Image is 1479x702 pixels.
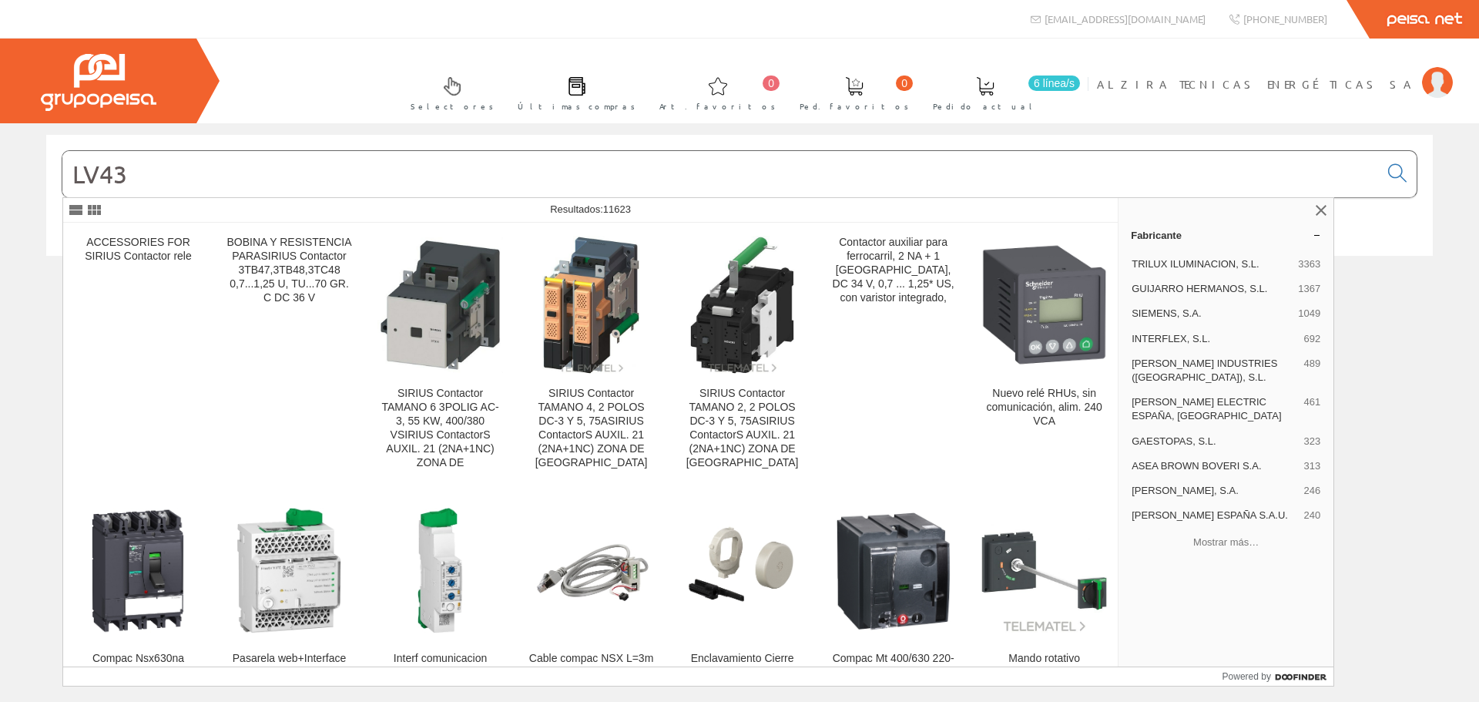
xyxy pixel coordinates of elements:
div: Compac Nsx630na Micrologic 0.3 Na 4p Seccionado [75,652,201,694]
span: [PERSON_NAME] ELECTRIC ESPAÑA, [GEOGRAPHIC_DATA] [1132,395,1297,423]
a: SIRIUS Contactor TAMANO 4, 2 POLOS DC-3 Y 5, 75ASIRIUS ContactorS AUXIL. 21 (2NA+1NC) ZONA DE TRA... [516,223,666,488]
span: Ped. favoritos [800,99,909,114]
span: ALZIRA TECNICAS ENERGÉTICAS SA [1097,76,1414,92]
span: 0 [896,76,913,91]
div: SIRIUS Contactor TAMANO 4, 2 POLOS DC-3 Y 5, 75ASIRIUS ContactorS AUXIL. 21 (2NA+1NC) ZONA DE [GE... [528,387,654,470]
div: SIRIUS Contactor TAMANO 6 3POLIG AC-3, 55 KW, 400/380 VSIRIUS ContactorS AUXIL. 21 (2NA+1NC) ZONA DE [377,387,503,470]
span: SIEMENS, S.A. [1132,307,1292,321]
a: Fabricante [1118,223,1333,247]
span: Pedido actual [933,99,1038,114]
a: 6 línea/s Pedido actual [917,64,1084,120]
span: ASEA BROWN BOVERI S.A. [1132,459,1297,473]
div: Mando rotativo prolongado Nsx400-630 telescópico [981,652,1107,694]
span: 240 [1303,509,1320,522]
div: Enclavamiento Cierre Mando Elect. Nsx400/630 [679,652,805,680]
span: 692 [1303,332,1320,346]
img: SIRIUS Contactor TAMANO 4, 2 POLOS DC-3 Y 5, 75ASIRIUS ContactorS AUXIL. 21 (2NA+1NC) ZONA DE TRABAJ [542,236,640,375]
img: Enclavamiento Cierre Mando Elect. Nsx400/630 [679,508,805,633]
span: [EMAIL_ADDRESS][DOMAIN_NAME] [1045,12,1206,25]
a: ALZIRA TECNICAS ENERGÉTICAS SA [1097,64,1453,79]
img: SIRIUS Contactor TAMANO 2, 2 POLOS DC-3 Y 5, 75ASIRIUS ContactorS AUXIL. 21 (2NA+1NC) ZONA DE TRABAJ [689,236,794,375]
span: 313 [1303,459,1320,473]
img: Compac Mt 400/630 220-240v 50/60hz [830,508,956,633]
span: INTERFLEX, S.L. [1132,332,1297,346]
a: Últimas compras [502,64,643,120]
span: Art. favoritos [659,99,776,114]
a: SIRIUS Contactor TAMANO 6 3POLIG AC-3, 55 KW, 400/380 VSIRIUS ContactorS AUXIL. 21 (2NA+1NC) ZONA... [365,223,515,488]
div: ACCESSORIES FOR SIRIUS Contactor rele [75,236,201,264]
span: TRILUX ILUMINACION, S.L. [1132,257,1292,271]
a: Selectores [395,64,501,120]
input: Buscar... [62,151,1379,197]
a: Contactor auxiliar para ferrocarril, 2 NA + 1 [GEOGRAPHIC_DATA], DC 34 V, 0,7 ... 1,25* US, con v... [818,223,968,488]
div: Nuevo relé RHUs, sin comunicación, alim. 240 VCA [981,387,1107,428]
span: Últimas compras [518,99,636,114]
span: [PERSON_NAME] INDUSTRIES ([GEOGRAPHIC_DATA]), S.L. [1132,357,1297,385]
div: Interf comunicacion Modbus [PERSON_NAME] [377,652,503,694]
span: 3363 [1298,257,1320,271]
span: Selectores [411,99,494,114]
span: GAESTOPAS, S.L. [1132,435,1297,448]
div: Cable compac NSX L=3m ULP [528,652,654,680]
span: [PERSON_NAME] ESPAÑA S.A.U. [1132,509,1297,522]
a: BOBINA Y RESISTENCIA PARASIRIUS Contactor 3TB47,3TB48,3TC48 0,7...1,25 U, TU...70 GR. C DC 36 V [214,223,364,488]
span: Powered by [1222,670,1271,684]
img: SIRIUS Contactor TAMANO 6 3POLIG AC-3, 55 KW, 400/380 VSIRIUS ContactorS AUXIL. 21 (2NA+1NC) ZONA DE [377,237,503,373]
span: 246 [1303,484,1320,498]
span: Resultados: [550,203,631,215]
img: Nuevo relé RHUs, sin comunicación, alim. 240 VCA [981,242,1107,368]
img: Mando rotativo prolongado Nsx400-630 telescópico [981,508,1107,633]
a: Powered by [1222,667,1334,686]
button: Mostrar más… [1125,529,1327,555]
span: 461 [1303,395,1320,423]
span: GUIJARRO HERMANOS, S.L. [1132,282,1292,296]
div: BOBINA Y RESISTENCIA PARASIRIUS Contactor 3TB47,3TB48,3TC48 0,7...1,25 U, TU...70 GR. C DC 36 V [226,236,352,305]
img: Compac Nsx630na Micrologic 0.3 Na 4p Seccionado [75,508,201,633]
a: Nuevo relé RHUs, sin comunicación, alim. 240 VCA Nuevo relé RHUs, sin comunicación, alim. 240 VCA [969,223,1119,488]
div: SIRIUS Contactor TAMANO 2, 2 POLOS DC-3 Y 5, 75ASIRIUS ContactorS AUXIL. 21 (2NA+1NC) ZONA DE [GE... [679,387,805,470]
div: Contactor auxiliar para ferrocarril, 2 NA + 1 [GEOGRAPHIC_DATA], DC 34 V, 0,7 ... 1,25* US, con v... [830,236,956,305]
span: 6 línea/s [1028,76,1080,91]
img: Pasarela web+Interface Ethernet IFE [226,508,352,633]
span: 489 [1303,357,1320,385]
img: Grupo Peisa [41,54,156,111]
span: 1367 [1298,282,1320,296]
div: Compac Mt 400/630 220-240v 50/60hz [830,652,956,680]
div: Pasarela web+Interface Ethernet IFE [226,652,352,680]
span: 323 [1303,435,1320,448]
span: [PHONE_NUMBER] [1243,12,1327,25]
a: SIRIUS Contactor TAMANO 2, 2 POLOS DC-3 Y 5, 75ASIRIUS ContactorS AUXIL. 21 (2NA+1NC) ZONA DE TRA... [667,223,817,488]
div: © Grupo Peisa [46,275,1433,288]
span: 11623 [603,203,631,215]
img: Cable compac NSX L=3m ULP [528,508,654,633]
img: Interf comunicacion Modbus SL ULP [377,508,503,633]
a: ACCESSORIES FOR SIRIUS Contactor rele [63,223,213,488]
span: 0 [763,76,780,91]
span: [PERSON_NAME], S.A. [1132,484,1297,498]
span: 1049 [1298,307,1320,321]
